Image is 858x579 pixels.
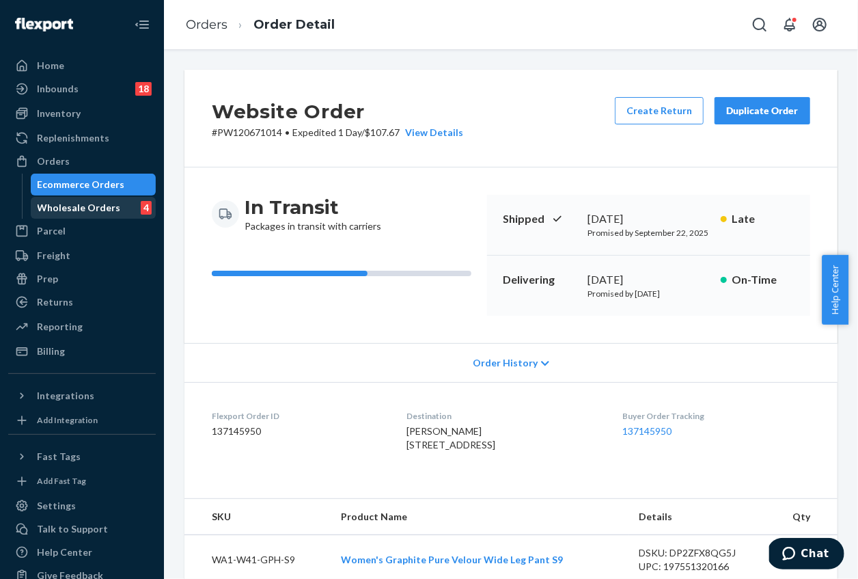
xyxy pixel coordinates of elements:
[253,17,335,32] a: Order Detail
[746,11,773,38] button: Open Search Box
[37,320,83,334] div: Reporting
[184,499,330,535] th: SKU
[31,197,156,219] a: Wholesale Orders4
[212,126,463,139] p: # PW120671014 / $107.67
[37,107,81,120] div: Inventory
[776,11,803,38] button: Open notifications
[37,522,108,536] div: Talk to Support
[38,201,121,215] div: Wholesale Orders
[8,268,156,290] a: Prep
[37,450,81,463] div: Fast Tags
[639,560,761,574] div: UPC: 197551320166
[135,82,152,96] div: 18
[639,546,761,560] div: DSKU: DP2ZFX8QG5J
[141,201,152,215] div: 4
[8,495,156,517] a: Settings
[726,104,799,118] div: Duplicate Order
[15,18,73,31] img: Flexport logo
[406,410,600,422] dt: Destination
[503,272,577,288] p: Delivering
[732,211,794,227] p: Late
[186,17,227,32] a: Orders
[245,195,381,219] h3: In Transit
[37,295,73,309] div: Returns
[406,425,495,450] span: [PERSON_NAME] [STREET_ADDRESS]
[128,11,156,38] button: Close Navigation
[37,414,98,426] div: Add Integration
[806,11,833,38] button: Open account menu
[37,345,65,358] div: Billing
[732,272,794,288] p: On-Time
[587,288,710,299] p: Promised by [DATE]
[37,59,64,72] div: Home
[8,518,156,540] button: Talk to Support
[37,249,70,262] div: Freight
[8,291,156,313] a: Returns
[772,499,838,535] th: Qty
[212,410,385,422] dt: Flexport Order ID
[8,150,156,172] a: Orders
[8,412,156,429] a: Add Integration
[31,174,156,196] a: Ecommerce Orders
[628,499,772,535] th: Details
[245,195,381,233] div: Packages in transit with carriers
[623,410,810,422] dt: Buyer Order Tracking
[330,499,628,535] th: Product Name
[587,227,710,239] p: Promised by September 22, 2025
[38,178,125,191] div: Ecommerce Orders
[8,446,156,468] button: Fast Tags
[615,97,704,124] button: Create Return
[37,546,92,559] div: Help Center
[8,55,156,77] a: Home
[8,316,156,338] a: Reporting
[473,356,538,370] span: Order History
[341,554,563,565] a: Women's Graphite Pure Velour Wide Leg Pant S9
[769,538,844,572] iframe: Opens a widget where you can chat to one of our agents
[37,389,94,403] div: Integrations
[8,78,156,100] a: Inbounds18
[8,473,156,489] a: Add Fast Tag
[503,211,577,227] p: Shipped
[587,211,710,227] div: [DATE]
[285,126,290,138] span: •
[37,499,76,513] div: Settings
[8,385,156,407] button: Integrations
[8,103,156,124] a: Inventory
[37,224,66,238] div: Parcel
[37,131,109,145] div: Replenishments
[8,340,156,362] a: Billing
[37,475,86,487] div: Add Fast Tag
[822,255,848,325] button: Help Center
[715,97,810,124] button: Duplicate Order
[292,126,361,138] span: Expedited 1 Day
[212,425,385,438] dd: 137145950
[8,127,156,149] a: Replenishments
[8,245,156,267] a: Freight
[400,126,463,139] button: View Details
[37,154,70,168] div: Orders
[587,272,710,288] div: [DATE]
[37,272,58,286] div: Prep
[623,425,672,437] a: 137145950
[175,5,346,45] ol: breadcrumbs
[8,541,156,563] a: Help Center
[37,82,79,96] div: Inbounds
[8,220,156,242] a: Parcel
[212,97,463,126] h2: Website Order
